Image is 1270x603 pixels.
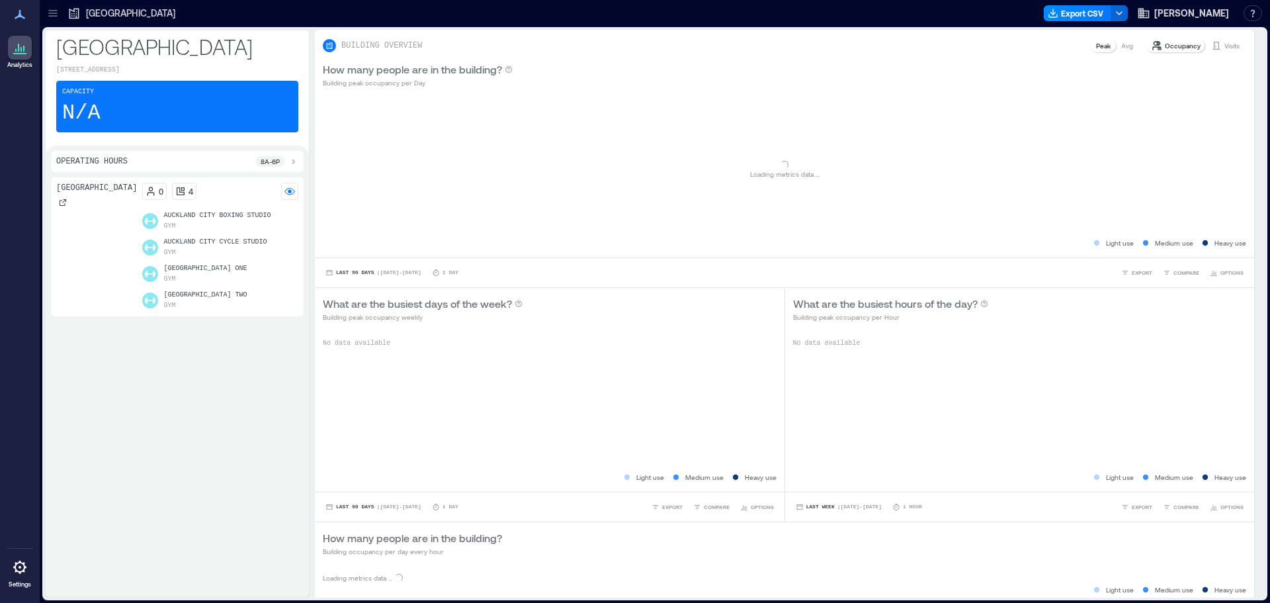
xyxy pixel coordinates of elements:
p: No data available [323,338,777,349]
p: Heavy use [745,472,777,483]
p: Heavy use [1214,584,1246,595]
p: [GEOGRAPHIC_DATA] [56,33,298,60]
p: How many people are in the building? [323,62,502,77]
button: OPTIONS [1207,500,1246,514]
button: OPTIONS [738,500,777,514]
p: Settings [9,580,31,588]
p: Operating Hours [56,156,128,167]
button: Last 90 Days |[DATE]-[DATE] [323,500,424,514]
p: 1 Hour [903,503,922,511]
button: OPTIONS [1207,266,1246,279]
span: EXPORT [1132,503,1152,511]
span: OPTIONS [751,503,774,511]
p: [STREET_ADDRESS] [56,65,298,75]
span: EXPORT [662,503,683,511]
a: Analytics [3,32,36,73]
p: [GEOGRAPHIC_DATA] Two [163,290,247,301]
span: OPTIONS [1220,269,1244,277]
button: Last 90 Days |[DATE]-[DATE] [323,266,424,279]
p: Capacity [62,87,94,97]
button: COMPARE [691,500,732,514]
p: Building peak occupancy per Hour [793,312,988,322]
p: No data available [793,338,1247,349]
p: Light use [1106,472,1134,483]
span: COMPARE [704,503,730,511]
p: 4 [189,186,193,197]
p: Occupancy [1165,40,1201,51]
p: Gym [163,221,175,232]
p: BUILDING OVERVIEW [341,40,422,51]
p: Gym [163,274,175,285]
button: COMPARE [1160,500,1202,514]
button: COMPARE [1160,266,1202,279]
span: OPTIONS [1220,503,1244,511]
p: What are the busiest days of the week? [323,296,512,312]
span: COMPARE [1173,269,1199,277]
p: Peak [1096,40,1111,51]
p: 8a - 6p [261,156,280,167]
p: Medium use [1155,472,1193,483]
p: Building occupancy per day every hour [323,546,502,557]
p: Light use [636,472,664,483]
p: [GEOGRAPHIC_DATA] [86,7,175,20]
a: Settings [4,551,36,592]
p: Avg [1121,40,1133,51]
p: [GEOGRAPHIC_DATA] [56,183,137,193]
p: Loading metrics data ... [323,573,392,583]
p: Loading metrics data ... [750,169,820,179]
p: Light use [1106,238,1134,248]
p: Heavy use [1214,238,1246,248]
p: 1 Day [443,503,458,511]
p: Heavy use [1214,472,1246,483]
span: EXPORT [1132,269,1152,277]
p: Analytics [7,61,32,69]
button: Last Week |[DATE]-[DATE] [793,500,884,514]
p: Medium use [1155,238,1193,248]
button: EXPORT [1119,500,1155,514]
p: Medium use [685,472,724,483]
p: N/A [62,100,101,126]
p: 1 Day [443,269,458,277]
button: EXPORT [649,500,685,514]
p: Building peak occupancy per Day [323,77,513,88]
p: Gym [163,248,175,258]
p: What are the busiest hours of the day? [793,296,978,312]
p: Light use [1106,584,1134,595]
p: How many people are in the building? [323,530,502,546]
p: Auckland City Boxing Studio [163,210,271,221]
button: EXPORT [1119,266,1155,279]
p: Auckland City Cycle Studio [163,237,267,248]
button: Export CSV [1044,5,1111,21]
p: [GEOGRAPHIC_DATA] One [163,263,247,274]
p: Medium use [1155,584,1193,595]
p: Building peak occupancy weekly [323,312,523,322]
p: Visits [1224,40,1240,51]
span: [PERSON_NAME] [1154,7,1229,20]
button: [PERSON_NAME] [1133,3,1233,24]
p: 0 [159,186,163,197]
p: Gym [163,301,175,311]
span: COMPARE [1173,503,1199,511]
